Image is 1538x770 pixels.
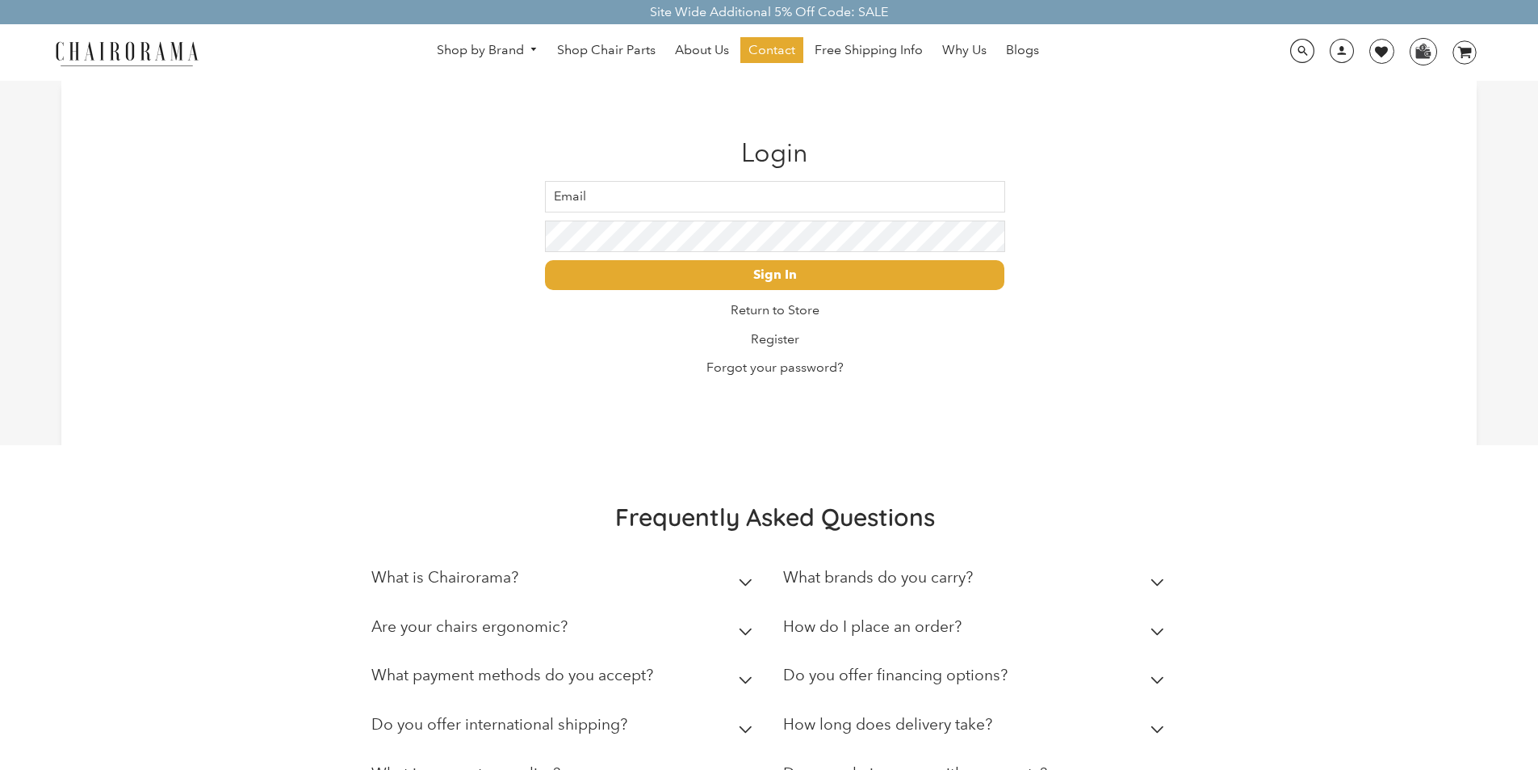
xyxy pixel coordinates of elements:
[783,568,973,587] h2: What brands do you carry?
[371,704,759,753] summary: Do you offer international shipping?
[545,181,1004,212] input: Email
[371,666,653,684] h2: What payment methods do you accept?
[545,260,1004,290] input: Sign In
[783,606,1171,655] summary: How do I place an order?
[429,38,547,63] a: Shop by Brand
[557,42,656,59] span: Shop Chair Parts
[371,557,759,606] summary: What is Chairorama?
[371,617,568,636] h2: Are your chairs ergonomic?
[731,302,819,318] a: Return to Store
[998,37,1047,63] a: Blogs
[1410,39,1435,63] img: WhatsApp_Image_2024-07-12_at_16.23.01.webp
[942,42,987,59] span: Why Us
[751,331,799,347] a: Register
[783,704,1171,753] summary: How long does delivery take?
[783,715,992,734] h2: How long does delivery take?
[371,654,759,704] summary: What payment methods do you accept?
[815,42,923,59] span: Free Shipping Info
[783,654,1171,704] summary: Do you offer financing options?
[371,715,627,734] h2: Do you offer international shipping?
[783,557,1171,606] summary: What brands do you carry?
[783,617,962,636] h2: How do I place an order?
[934,37,995,63] a: Why Us
[667,37,737,63] a: About Us
[371,502,1179,532] h2: Frequently Asked Questions
[783,666,1008,684] h2: Do you offer financing options?
[706,360,844,375] a: Forgot your password?
[1006,42,1039,59] span: Blogs
[748,42,795,59] span: Contact
[740,37,803,63] a: Contact
[545,137,1004,168] h1: Login
[276,37,1200,67] nav: DesktopNavigation
[675,42,729,59] span: About Us
[371,568,518,587] h2: What is Chairorama?
[549,37,664,63] a: Shop Chair Parts
[807,37,931,63] a: Free Shipping Info
[46,39,207,67] img: chairorama
[371,606,759,655] summary: Are your chairs ergonomic?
